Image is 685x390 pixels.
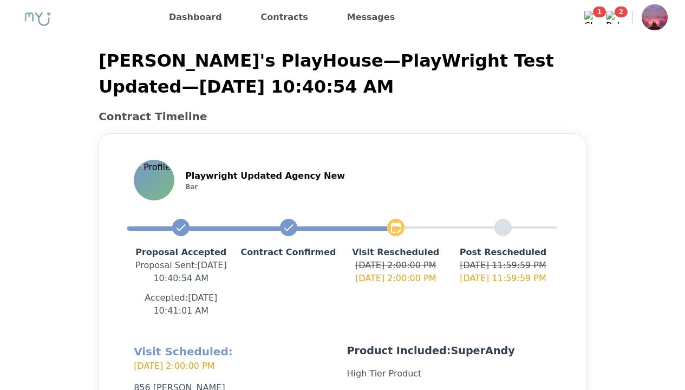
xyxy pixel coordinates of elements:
[134,343,338,373] h2: Visit Scheduled:
[185,170,345,183] p: Playwright Updated Agency New
[127,259,234,285] p: Proposal Sent : [DATE] 10:40:54 AM
[347,343,551,359] p: Product Included: SuperAndy
[342,259,449,272] p: [DATE] 2:00:00 PM
[234,246,342,259] p: Contract Confirmed
[135,161,173,199] img: Profile
[165,9,226,26] a: Dashboard
[134,360,338,373] p: [DATE] 2:00:00 PM
[642,4,668,30] img: Profile
[615,6,628,17] span: 2
[343,9,399,26] a: Messages
[99,108,586,125] h2: Contract Timeline
[606,11,619,24] img: Bell
[257,9,312,26] a: Contracts
[342,272,449,285] p: [DATE] 2:00:00 PM
[449,272,557,285] p: [DATE] 11:59:59 PM
[449,259,557,272] p: [DATE] 11:59:59 PM
[449,246,557,259] p: Post Rescheduled
[347,367,551,380] p: High Tier Product
[99,48,586,100] p: [PERSON_NAME]'s PlayHouse — PlayWright Test Updated — [DATE] 10:40:54 AM
[127,246,234,259] p: Proposal Accepted
[342,246,449,259] p: Visit Rescheduled
[127,291,234,317] p: Accepted: [DATE] 10:41:01 AM
[584,11,597,24] img: Chat
[593,6,606,17] span: 1
[185,183,345,191] p: Bar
